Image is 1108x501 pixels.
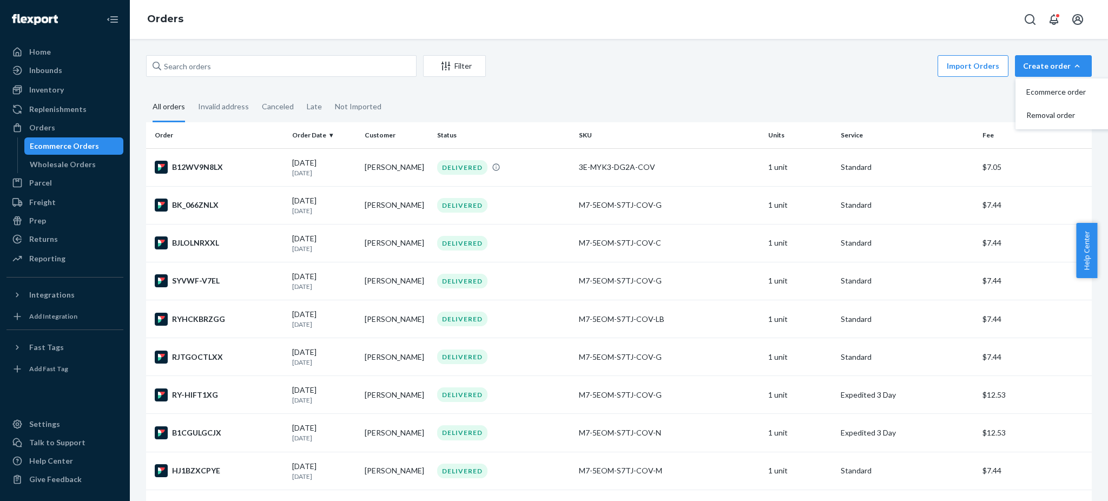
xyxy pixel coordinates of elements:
[978,452,1092,490] td: $7.44
[841,275,974,286] p: Standard
[292,385,356,405] div: [DATE]
[360,224,433,262] td: [PERSON_NAME]
[292,282,356,291] p: [DATE]
[30,159,96,170] div: Wholesale Orders
[6,174,123,192] a: Parcel
[1043,9,1065,30] button: Open notifications
[6,81,123,98] a: Inventory
[155,161,283,174] div: B12WV9N8LX
[841,314,974,325] p: Standard
[6,119,123,136] a: Orders
[579,275,760,286] div: M7-5EOM-S7TJ-COV-G
[579,314,760,325] div: M7-5EOM-S7TJ-COV-LB
[29,437,85,448] div: Talk to Support
[29,456,73,466] div: Help Center
[29,234,58,245] div: Returns
[29,177,52,188] div: Parcel
[153,93,185,122] div: All orders
[841,162,974,173] p: Standard
[6,308,123,325] a: Add Integration
[6,360,123,378] a: Add Fast Tag
[155,236,283,249] div: BJLOLNRXXL
[288,122,360,148] th: Order Date
[433,122,575,148] th: Status
[6,471,123,488] button: Give Feedback
[6,339,123,356] button: Fast Tags
[146,55,417,77] input: Search orders
[1015,55,1092,77] button: Create orderEcommerce orderRemoval order
[1026,88,1093,96] span: Ecommerce order
[29,253,65,264] div: Reporting
[292,472,356,481] p: [DATE]
[6,194,123,211] a: Freight
[764,186,836,224] td: 1 unit
[360,452,433,490] td: [PERSON_NAME]
[437,236,487,250] div: DELIVERED
[29,419,60,430] div: Settings
[437,160,487,175] div: DELIVERED
[579,200,760,210] div: M7-5EOM-S7TJ-COV-G
[155,351,283,364] div: RJTGOCTLXX
[764,300,836,338] td: 1 unit
[437,198,487,213] div: DELIVERED
[764,338,836,376] td: 1 unit
[437,274,487,288] div: DELIVERED
[6,43,123,61] a: Home
[198,93,249,121] div: Invalid address
[978,148,1092,186] td: $7.05
[29,364,68,373] div: Add Fast Tag
[360,148,433,186] td: [PERSON_NAME]
[764,262,836,300] td: 1 unit
[841,352,974,362] p: Standard
[29,122,55,133] div: Orders
[360,414,433,452] td: [PERSON_NAME]
[292,195,356,215] div: [DATE]
[155,388,283,401] div: RY-HIFT1XG
[1076,223,1097,278] span: Help Center
[841,427,974,438] p: Expedited 3 Day
[764,414,836,452] td: 1 unit
[579,465,760,476] div: M7-5EOM-S7TJ-COV-M
[6,230,123,248] a: Returns
[938,55,1008,77] button: Import Orders
[360,300,433,338] td: [PERSON_NAME]
[978,338,1092,376] td: $7.44
[29,474,82,485] div: Give Feedback
[579,162,760,173] div: 3E-MYK3-DG2A-COV
[292,433,356,443] p: [DATE]
[102,9,123,30] button: Close Navigation
[579,238,760,248] div: M7-5EOM-S7TJ-COV-C
[29,104,87,115] div: Replenishments
[978,122,1092,148] th: Fee
[365,130,428,140] div: Customer
[155,274,283,287] div: SYVWF-V7EL
[841,200,974,210] p: Standard
[978,186,1092,224] td: $7.44
[29,47,51,57] div: Home
[841,390,974,400] p: Expedited 3 Day
[29,312,77,321] div: Add Integration
[155,199,283,212] div: BK_066ZNLX
[29,84,64,95] div: Inventory
[764,148,836,186] td: 1 unit
[437,312,487,326] div: DELIVERED
[575,122,764,148] th: SKU
[6,101,123,118] a: Replenishments
[6,286,123,304] button: Integrations
[1023,61,1084,71] div: Create order
[12,14,58,25] img: Flexport logo
[24,156,124,173] a: Wholesale Orders
[29,65,62,76] div: Inbounds
[579,427,760,438] div: M7-5EOM-S7TJ-COV-N
[579,390,760,400] div: M7-5EOM-S7TJ-COV-G
[292,395,356,405] p: [DATE]
[437,387,487,402] div: DELIVERED
[764,122,836,148] th: Units
[6,416,123,433] a: Settings
[360,338,433,376] td: [PERSON_NAME]
[1019,9,1041,30] button: Open Search Box
[978,262,1092,300] td: $7.44
[437,350,487,364] div: DELIVERED
[764,376,836,414] td: 1 unit
[292,347,356,367] div: [DATE]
